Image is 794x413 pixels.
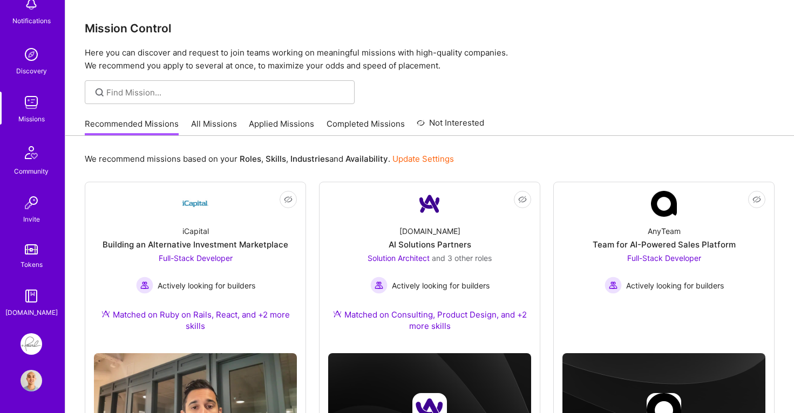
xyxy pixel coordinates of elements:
img: Company Logo [417,191,443,217]
p: Here you can discover and request to join teams working on meaningful missions with high-quality ... [85,46,775,72]
div: Invite [23,214,40,225]
img: Invite [21,192,42,214]
img: discovery [21,44,42,65]
i: icon EyeClosed [518,195,527,204]
span: Full-Stack Developer [159,253,233,263]
div: Tokens [21,259,43,270]
b: Roles [240,154,261,164]
i: icon SearchGrey [93,86,106,99]
img: Actively looking for builders [370,277,388,294]
h3: Mission Control [85,22,775,35]
div: Building an Alternative Investment Marketplace [103,239,288,250]
a: Pearl: MVP Build [18,333,45,355]
a: Company Logo[DOMAIN_NAME]AI Solutions PartnersSolution Architect and 3 other rolesActively lookin... [328,191,531,345]
b: Availability [345,154,388,164]
span: Actively looking for builders [158,280,255,291]
img: Actively looking for builders [136,277,153,294]
div: Matched on Consulting, Product Design, and +2 more skills [328,309,531,332]
div: Community [14,166,49,177]
a: Not Interested [417,116,484,136]
img: guide book [21,285,42,307]
img: teamwork [21,92,42,113]
a: All Missions [191,118,237,136]
span: Actively looking for builders [626,280,724,291]
a: Update Settings [392,154,454,164]
a: Applied Missions [249,118,314,136]
input: Find Mission... [106,87,347,98]
div: AnyTeam [648,225,681,237]
div: Team for AI-Powered Sales Platform [593,239,736,250]
a: Recommended Missions [85,118,179,136]
a: Company LogoiCapitalBuilding an Alternative Investment MarketplaceFull-Stack Developer Actively l... [94,191,297,345]
div: [DOMAIN_NAME] [5,307,58,318]
b: Skills [266,154,286,164]
img: Company Logo [651,191,677,217]
i: icon EyeClosed [752,195,761,204]
p: We recommend missions based on your , , and . [85,153,454,164]
span: and 3 other roles [432,253,492,263]
img: Ateam Purple Icon [101,309,110,318]
div: Discovery [16,65,47,77]
div: AI Solutions Partners [389,239,471,250]
img: Ateam Purple Icon [333,309,342,318]
a: Company LogoAnyTeamTeam for AI-Powered Sales PlatformFull-Stack Developer Actively looking for bu... [562,191,765,325]
div: [DOMAIN_NAME] [399,225,460,237]
div: iCapital [182,225,209,237]
a: User Avatar [18,370,45,391]
img: Company Logo [182,191,208,217]
b: Industries [290,154,329,164]
div: Missions [18,113,45,125]
img: tokens [25,244,38,254]
div: Matched on Ruby on Rails, React, and +2 more skills [94,309,297,332]
img: Pearl: MVP Build [21,333,42,355]
img: User Avatar [21,370,42,391]
img: Community [18,140,44,166]
i: icon EyeClosed [284,195,293,204]
span: Solution Architect [368,253,430,263]
span: Full-Stack Developer [627,253,701,263]
div: Notifications [12,15,51,26]
span: Actively looking for builders [392,280,490,291]
a: Completed Missions [327,118,405,136]
img: Actively looking for builders [605,277,622,294]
